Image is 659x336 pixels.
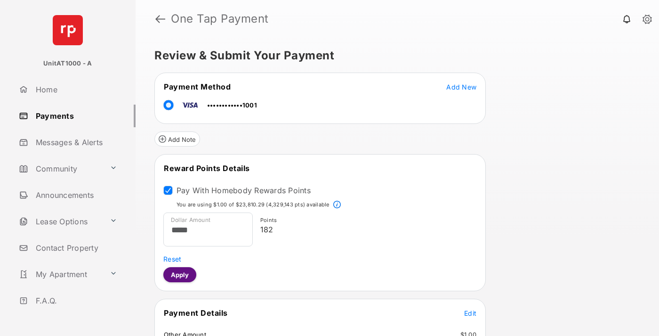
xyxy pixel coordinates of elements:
[154,131,200,147] button: Add Note
[177,186,311,195] label: Pay With Homebody Rewards Points
[163,255,181,263] span: Reset
[15,78,136,101] a: Home
[15,210,106,233] a: Lease Options
[260,216,473,224] p: Points
[260,224,473,235] p: 182
[15,237,136,259] a: Contact Property
[177,201,329,209] p: You are using $1.00 of $23,810.29 (4,329,143 pts) available
[15,157,106,180] a: Community
[53,15,83,45] img: svg+xml;base64,PHN2ZyB4bWxucz0iaHR0cDovL3d3dy53My5vcmcvMjAwMC9zdmciIHdpZHRoPSI2NCIgaGVpZ2h0PSI2NC...
[43,59,92,68] p: UnitAT1000 - A
[464,309,476,317] span: Edit
[207,101,257,109] span: ••••••••••••1001
[154,50,633,61] h5: Review & Submit Your Payment
[164,308,228,318] span: Payment Details
[15,289,136,312] a: F.A.Q.
[15,263,106,286] a: My Apartment
[163,254,181,263] button: Reset
[15,105,136,127] a: Payments
[164,82,231,91] span: Payment Method
[163,267,196,282] button: Apply
[464,308,476,318] button: Edit
[446,82,476,91] button: Add New
[446,83,476,91] span: Add New
[15,184,136,206] a: Announcements
[171,13,269,25] strong: One Tap Payment
[164,164,250,173] span: Reward Points Details
[15,131,136,154] a: Messages & Alerts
